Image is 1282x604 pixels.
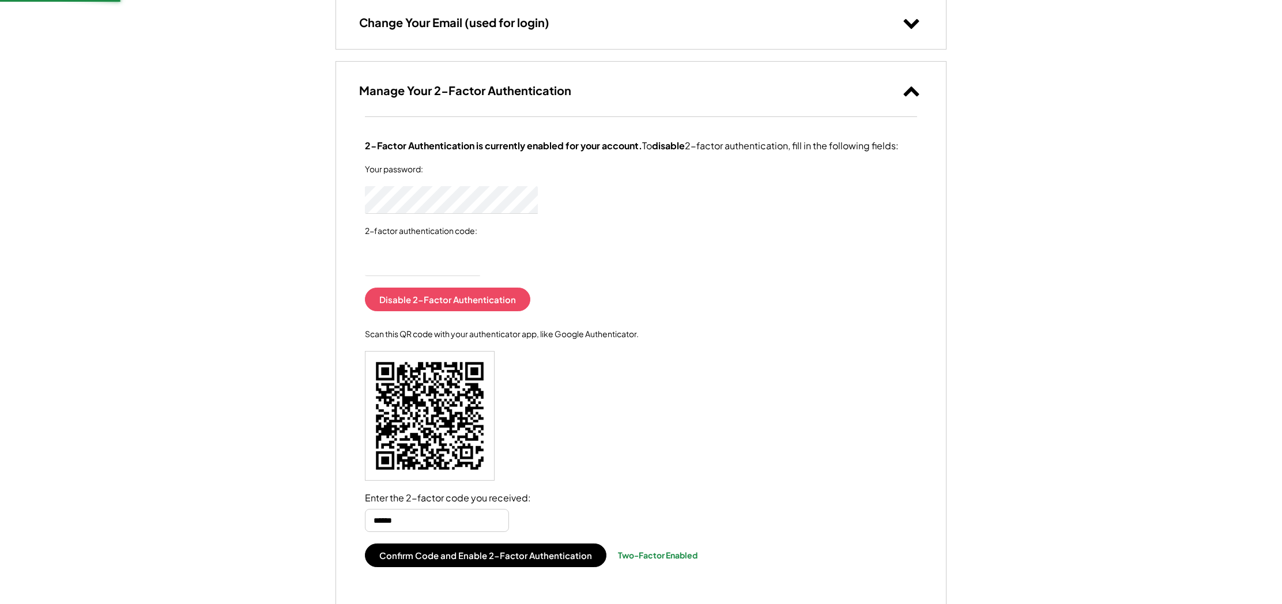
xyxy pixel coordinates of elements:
[365,164,480,175] div: Your password:
[652,139,685,152] strong: disable
[365,139,642,152] strong: 2-Factor Authentication is currently enabled for your account.
[365,329,639,340] div: Scan this QR code with your authenticator app, like Google Authenticator.
[359,15,549,30] h3: Change Your Email (used for login)
[365,543,606,567] button: Confirm Code and Enable 2-Factor Authentication
[365,492,531,504] div: Enter the 2-factor code you received:
[365,288,530,311] button: Disable 2-Factor Authentication
[365,352,494,480] img: 5grfUfD2ut42GtdTystY6HtdbxsNY6HtZax8Na63hYax0Pa63jYa11PKy1joe11vGw1joe1lrHw1rr+D+gFs+L2VjRdQAAAAB...
[618,550,697,561] div: Two-Factor Enabled
[365,225,480,237] div: 2-factor authentication code:
[365,140,899,152] div: To 2-factor authentication, fill in the following fields:
[359,83,571,98] h3: Manage Your 2-Factor Authentication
